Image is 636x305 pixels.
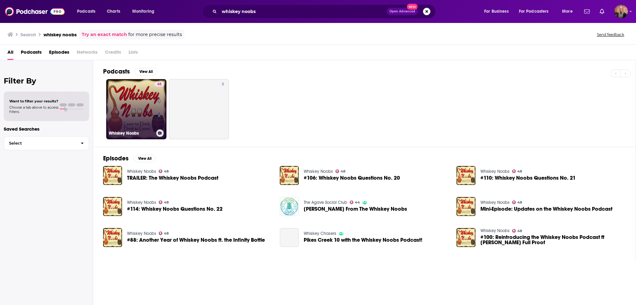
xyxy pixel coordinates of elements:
[517,230,522,232] span: 48
[280,228,299,247] a: Pikes Creek 10 with the Whiskey Noobs Podcast!
[132,7,154,16] span: Monitoring
[457,166,475,185] a: #110: Whiskey Noobs Questions No. 21
[103,155,129,162] h2: Episodes
[20,32,36,38] h3: Search
[280,197,299,216] img: Chris Chapanar From The Whiskey Noobs
[164,170,169,173] span: 48
[9,105,58,114] span: Choose a tab above to access filters.
[127,237,265,243] a: #88: Another Year of Whiskey Noobs ft. the Infinity Bottle
[106,79,166,139] a: 48Whiskey Noobs
[129,47,138,60] span: Lists
[480,228,510,233] a: Whiskey Noobs
[558,7,580,16] button: open menu
[164,201,169,204] span: 48
[512,229,522,233] a: 48
[73,7,103,16] button: open menu
[304,206,407,212] a: Chris Chapanar From The Whiskey Noobs
[582,6,592,17] a: Show notifications dropdown
[159,169,169,173] a: 48
[103,228,122,247] img: #88: Another Year of Whiskey Noobs ft. the Infinity Bottle
[614,5,628,18] span: Logged in as kara_new
[159,231,169,235] a: 48
[512,169,522,173] a: 48
[49,47,69,60] a: Episodes
[9,99,58,103] span: Want to filter your results?
[389,10,415,13] span: Open Advanced
[164,232,169,235] span: 48
[4,136,89,150] button: Select
[457,197,475,216] img: Mini-Episode: Updates on the Whiskey Noobs Podcast
[480,169,510,174] a: Whiskey Noobs
[159,200,169,204] a: 48
[280,166,299,185] img: #106: Whiskey Noobs Questions No. 20
[128,7,162,16] button: open menu
[7,47,13,60] a: All
[134,155,156,162] button: View All
[208,4,442,19] div: Search podcasts, credits, & more...
[155,82,164,87] a: 48
[355,201,360,204] span: 44
[135,68,157,75] button: View All
[457,228,475,247] a: #100: Reintroducing the Whiskey Noobs Podcast ft Weller Full Proof
[103,155,156,162] a: EpisodesView All
[597,6,607,17] a: Show notifications dropdown
[43,32,77,38] h3: whiskey noobs
[304,237,422,243] span: Pikes Creek 10 with the Whiskey Noobs Podcast!
[480,7,516,16] button: open menu
[304,206,407,212] span: [PERSON_NAME] From The Whiskey Noobs
[517,201,522,204] span: 48
[304,200,347,205] a: The Agave Social Club
[127,200,156,205] a: Whiskey Noobs
[304,231,336,236] a: Whiskey Chasers
[103,197,122,216] img: #114: Whiskey Noobs Questions No. 22
[407,4,418,10] span: New
[480,235,626,245] a: #100: Reintroducing the Whiskey Noobs Podcast ft Weller Full Proof
[4,76,89,85] h2: Filter By
[127,206,223,212] span: #114: Whiskey Noobs Questions No. 22
[480,175,576,181] a: #110: Whiskey Noobs Questions No. 21
[103,68,130,75] h2: Podcasts
[562,7,573,16] span: More
[350,200,360,204] a: 44
[5,6,65,17] img: Podchaser - Follow, Share and Rate Podcasts
[127,169,156,174] a: Whiskey Noobs
[109,131,154,136] h3: Whiskey Noobs
[515,7,558,16] button: open menu
[480,206,612,212] a: Mini-Episode: Updates on the Whiskey Noobs Podcast
[614,5,628,18] button: Show profile menu
[222,81,224,87] span: 3
[128,31,182,38] span: for more precise results
[103,166,122,185] img: TRAILER: The Whiskey Noobs Podcast
[77,47,98,60] span: Networks
[595,32,626,37] button: Send feedback
[304,169,333,174] a: Whiskey Noobs
[127,175,218,181] a: TRAILER: The Whiskey Noobs Podcast
[127,231,156,236] a: Whiskey Noobs
[519,7,549,16] span: For Podcasters
[169,79,229,139] a: 3
[105,47,121,60] span: Credits
[517,170,522,173] span: 48
[219,7,387,16] input: Search podcasts, credits, & more...
[304,175,400,181] a: #106: Whiskey Noobs Questions No. 20
[82,31,127,38] a: Try an exact match
[512,200,522,204] a: 48
[614,5,628,18] img: User Profile
[107,7,120,16] span: Charts
[4,126,89,132] p: Saved Searches
[21,47,42,60] a: Podcasts
[484,7,509,16] span: For Business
